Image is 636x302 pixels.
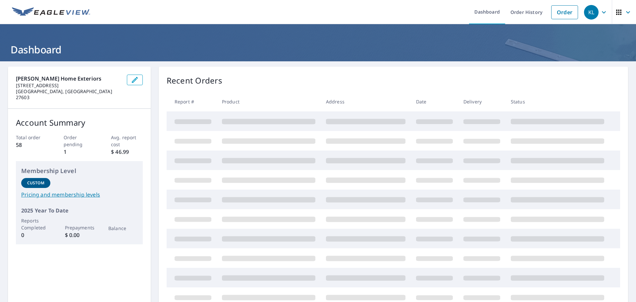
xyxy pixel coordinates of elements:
th: Date [411,92,458,111]
p: 58 [16,141,48,149]
a: Order [551,5,578,19]
p: [PERSON_NAME] Home Exteriors [16,75,122,83]
p: Total order [16,134,48,141]
p: Custom [27,180,44,186]
th: Delivery [458,92,505,111]
p: Reports Completed [21,217,50,231]
th: Report # [167,92,217,111]
p: Balance [108,225,137,232]
p: Account Summary [16,117,143,129]
div: KL [584,5,599,20]
th: Product [217,92,321,111]
p: Avg. report cost [111,134,143,148]
th: Status [505,92,609,111]
th: Address [321,92,411,111]
p: Prepayments [65,224,94,231]
p: Membership Level [21,166,137,175]
p: $ 46.99 [111,148,143,156]
p: $ 0.00 [65,231,94,239]
p: Order pending [64,134,95,148]
h1: Dashboard [8,43,628,56]
p: 1 [64,148,95,156]
p: [GEOGRAPHIC_DATA], [GEOGRAPHIC_DATA] 27603 [16,89,122,100]
p: 2025 Year To Date [21,207,137,214]
img: EV Logo [12,7,90,17]
a: Pricing and membership levels [21,191,137,199]
p: Recent Orders [167,75,222,87]
p: [STREET_ADDRESS] [16,83,122,89]
p: 0 [21,231,50,239]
